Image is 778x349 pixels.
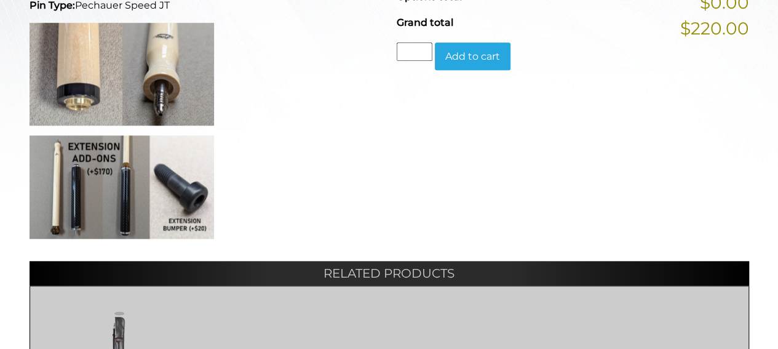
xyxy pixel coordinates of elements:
[30,261,749,286] h2: Related products
[435,42,510,71] button: Add to cart
[680,15,749,41] span: $220.00
[397,17,453,28] span: Grand total
[397,42,432,61] input: Product quantity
